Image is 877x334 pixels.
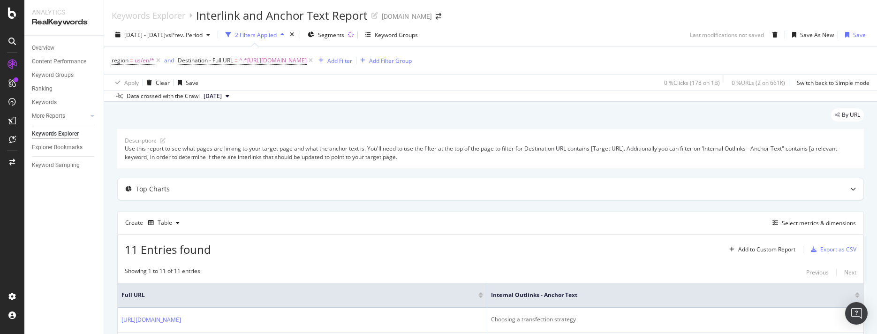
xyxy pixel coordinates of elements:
[121,291,464,299] span: Full URL
[32,43,97,53] a: Overview
[844,267,856,278] button: Next
[32,111,65,121] div: More Reports
[32,160,97,170] a: Keyword Sampling
[144,215,183,230] button: Table
[32,84,53,94] div: Ranking
[362,27,422,42] button: Keyword Groups
[304,27,348,42] button: Segments
[125,267,200,278] div: Showing 1 to 11 of 11 entries
[124,79,139,87] div: Apply
[164,56,174,64] div: and
[32,98,57,107] div: Keywords
[841,27,866,42] button: Save
[690,31,764,39] div: Last modifications not saved
[124,31,166,39] span: [DATE] - [DATE]
[797,79,869,87] div: Switch back to Simple mode
[174,75,198,90] button: Save
[125,144,856,160] div: Use this report to see what pages are linking to your target page and what the anchor text is. Yo...
[382,12,432,21] div: [DOMAIN_NAME]
[32,98,97,107] a: Keywords
[806,267,829,278] button: Previous
[125,215,183,230] div: Create
[158,220,172,226] div: Table
[32,129,79,139] div: Keywords Explorer
[112,27,214,42] button: [DATE] - [DATE]vsPrev. Period
[235,31,277,39] div: 2 Filters Applied
[32,57,97,67] a: Content Performance
[32,70,97,80] a: Keyword Groups
[112,56,129,64] span: region
[112,10,185,21] a: Keywords Explorer
[793,75,869,90] button: Switch back to Simple mode
[200,91,233,102] button: [DATE]
[143,75,170,90] button: Clear
[178,56,233,64] span: Destination - Full URL
[135,54,154,67] span: us/en/*
[125,137,156,144] div: Description:
[782,219,856,227] div: Select metrics & dimensions
[769,217,856,228] button: Select metrics & dimensions
[853,31,866,39] div: Save
[436,13,441,20] div: arrow-right-arrow-left
[32,111,88,121] a: More Reports
[32,57,86,67] div: Content Performance
[318,31,344,39] span: Segments
[738,247,795,252] div: Add to Custom Report
[327,57,352,65] div: Add Filter
[369,57,412,65] div: Add Filter Group
[726,242,795,257] button: Add to Custom Report
[234,56,238,64] span: =
[788,27,834,42] button: Save As New
[127,92,200,100] div: Data crossed with the Crawl
[204,92,222,100] span: 2025 Jun. 24th
[130,56,133,64] span: =
[186,79,198,87] div: Save
[732,79,785,87] div: 0 % URLs ( 2 on 661K )
[664,79,720,87] div: 0 % Clicks ( 178 on 1B )
[32,160,80,170] div: Keyword Sampling
[32,43,54,53] div: Overview
[807,242,856,257] button: Export as CSV
[196,8,368,23] div: Interlink and Anchor Text Report
[831,108,864,121] div: legacy label
[166,31,203,39] span: vs Prev. Period
[222,27,288,42] button: 2 Filters Applied
[32,84,97,94] a: Ranking
[112,75,139,90] button: Apply
[32,70,74,80] div: Keyword Groups
[164,56,174,65] button: and
[32,143,83,152] div: Explorer Bookmarks
[32,143,97,152] a: Explorer Bookmarks
[820,245,856,253] div: Export as CSV
[375,31,418,39] div: Keyword Groups
[156,79,170,87] div: Clear
[121,315,181,325] a: [URL][DOMAIN_NAME]
[845,302,868,325] div: Open Intercom Messenger
[356,55,412,66] button: Add Filter Group
[491,291,841,299] span: Internal Outlinks - Anchor Text
[32,17,96,28] div: RealKeywords
[315,55,352,66] button: Add Filter
[239,54,307,67] span: ^.*[URL][DOMAIN_NAME]
[806,268,829,276] div: Previous
[800,31,834,39] div: Save As New
[491,315,860,324] div: Choosing a transfection strategy
[844,268,856,276] div: Next
[136,184,170,194] div: Top Charts
[288,30,296,39] div: times
[125,242,211,257] span: 11 Entries found
[32,129,97,139] a: Keywords Explorer
[842,112,860,118] span: By URL
[32,8,96,17] div: Analytics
